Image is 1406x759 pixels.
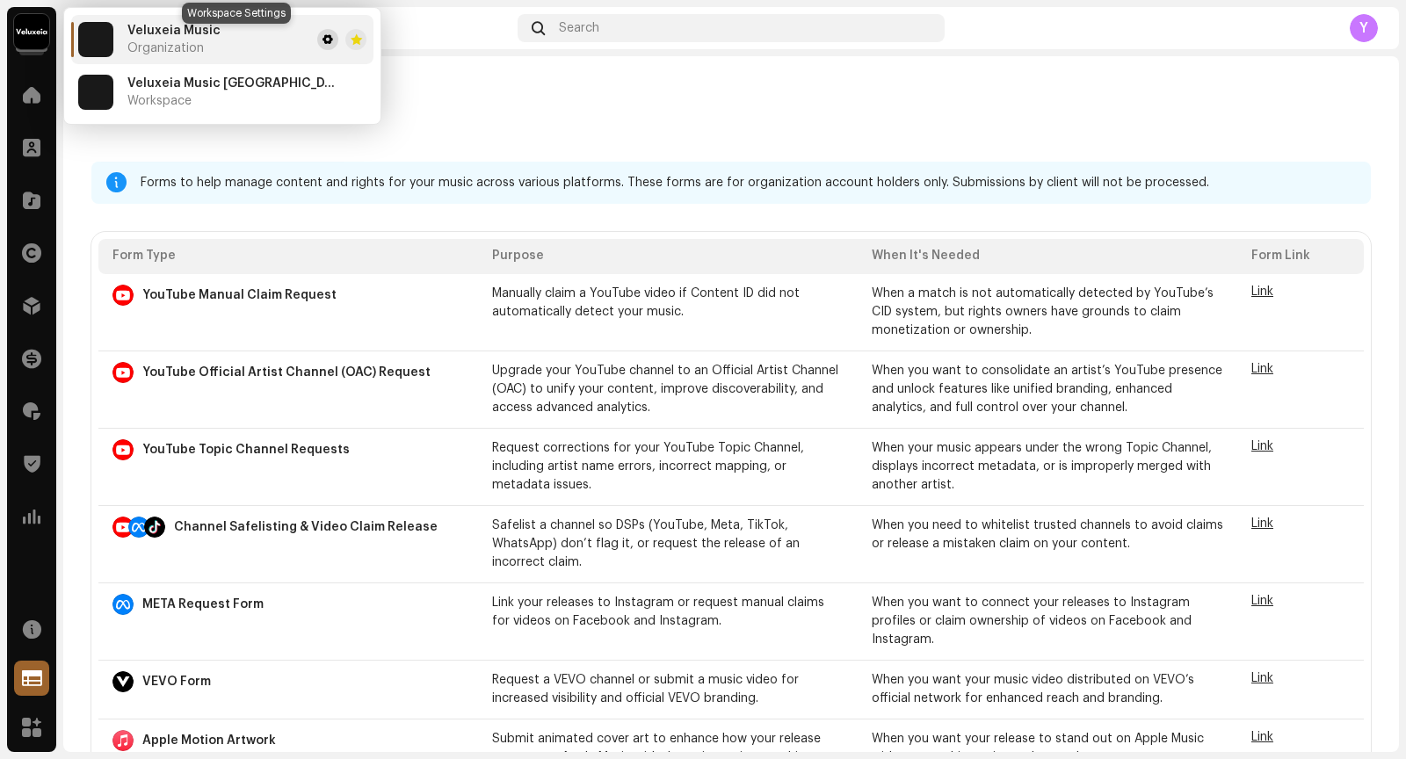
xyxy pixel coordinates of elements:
span: Veluxeia Music [127,24,221,38]
p: When you need to whitelist trusted channels to avoid claims or release a mistaken claim on your c... [872,517,1223,553]
a: Link [1251,440,1273,452]
p: Upgrade your YouTube channel to an Official Artist Channel (OAC) to unify your content, improve d... [492,362,844,417]
p: Request corrections for your YouTube Topic Channel, including artist name errors, incorrect mappi... [492,439,844,495]
a: Link [1251,672,1273,684]
p: YouTube Manual Claim Request [142,286,337,305]
a: Link [1251,286,1273,298]
p: When a match is not automatically detected by YouTube’s CID system, but rights owners have ground... [872,285,1223,340]
th: Form Link [1237,239,1364,274]
p: When you want to consolidate an artist’s YouTube presence and unlock features like unified brandi... [872,362,1223,417]
p: YouTube Official Artist Channel (OAC) Request [142,364,431,382]
p: Manually claim a YouTube video if Content ID did not automatically detect your music. [492,285,844,322]
span: Workspace [127,94,192,108]
p: When you want your music video distributed on VEVO’s official network for enhanced reach and bran... [872,671,1223,708]
a: Link [1251,517,1273,530]
th: Form Type [98,239,478,274]
span: Organization [127,41,204,55]
p: Apple Motion Artwork [142,732,276,750]
span: Veluxeia Music India [127,76,338,90]
p: Safelist a channel so DSPs (YouTube, Meta, TikTok, WhatsApp) don’t flag it, or request the releas... [492,517,844,572]
img: 5e0b14aa-8188-46af-a2b3-2644d628e69a [14,14,49,49]
img: 5e0b14aa-8188-46af-a2b3-2644d628e69a [78,22,113,57]
a: Link [1251,731,1273,743]
a: Link [1251,363,1273,375]
p: Request a VEVO channel or submit a music video for increased visibility and official VEVO branding. [492,671,844,708]
div: Y [1350,14,1378,42]
p: When your music appears under the wrong Topic Channel, displays incorrect metadata, or is imprope... [872,439,1223,495]
p: Link your releases to Instagram or request manual claims for videos on Facebook and Instagram. [492,594,844,631]
span: Search [559,21,599,35]
th: When It's Needed [858,239,1237,274]
th: Purpose [478,239,858,274]
img: 5e0b14aa-8188-46af-a2b3-2644d628e69a [78,75,113,110]
p: Channel Safelisting & Video Claim Release [174,518,438,537]
p: META Request Form [142,596,264,614]
p: When you want to connect your releases to Instagram profiles or claim ownership of videos on Face... [872,594,1223,649]
p: VEVO Form [142,673,211,691]
p: YouTube Topic Channel Requests [142,441,350,459]
a: Link [1251,595,1273,607]
div: Forms to help manage content and rights for your music across various platforms. These forms are ... [141,172,1357,193]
